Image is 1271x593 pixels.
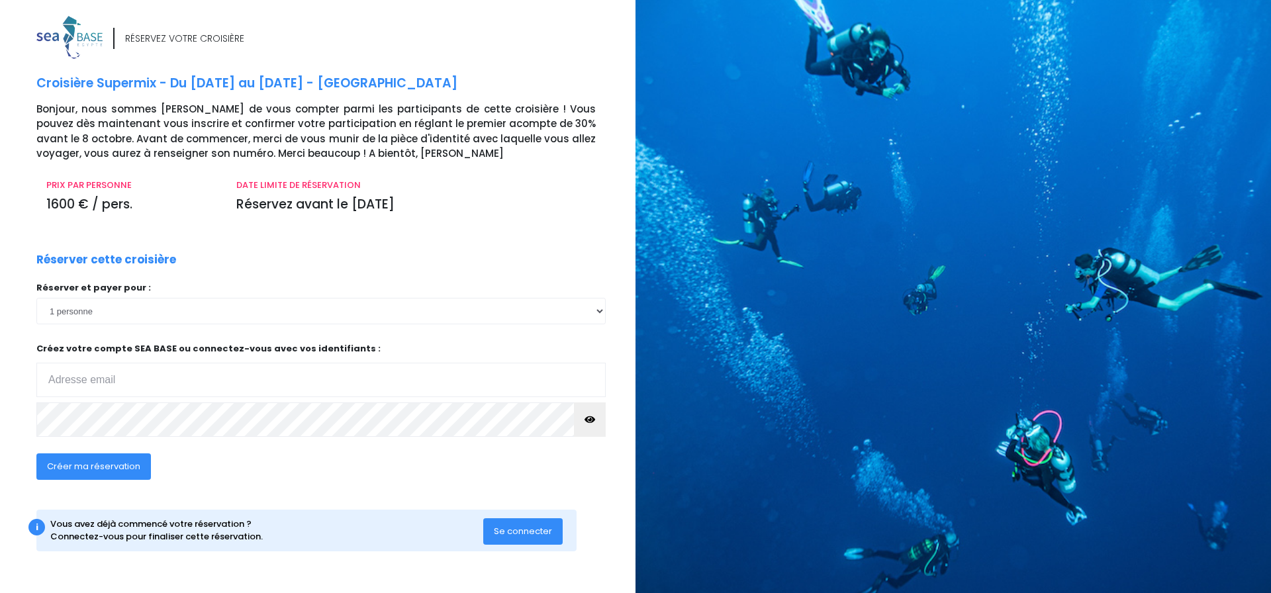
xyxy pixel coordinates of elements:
[36,16,103,59] img: logo_color1.png
[36,74,626,93] p: Croisière Supermix - Du [DATE] au [DATE] - [GEOGRAPHIC_DATA]
[36,281,606,295] p: Réserver et payer pour :
[483,518,563,545] button: Se connecter
[236,195,596,214] p: Réservez avant le [DATE]
[47,460,140,473] span: Créer ma réservation
[36,453,151,480] button: Créer ma réservation
[46,179,216,192] p: PRIX PAR PERSONNE
[50,518,484,543] div: Vous avez déjà commencé votre réservation ? Connectez-vous pour finaliser cette réservation.
[36,363,606,397] input: Adresse email
[46,195,216,214] p: 1600 € / pers.
[36,251,176,269] p: Réserver cette croisière
[236,179,596,192] p: DATE LIMITE DE RÉSERVATION
[483,525,563,536] a: Se connecter
[36,102,626,161] p: Bonjour, nous sommes [PERSON_NAME] de vous compter parmi les participants de cette croisière ! Vo...
[36,342,606,397] p: Créez votre compte SEA BASE ou connectez-vous avec vos identifiants :
[125,32,244,46] div: RÉSERVEZ VOTRE CROISIÈRE
[28,519,45,535] div: i
[494,525,552,537] span: Se connecter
